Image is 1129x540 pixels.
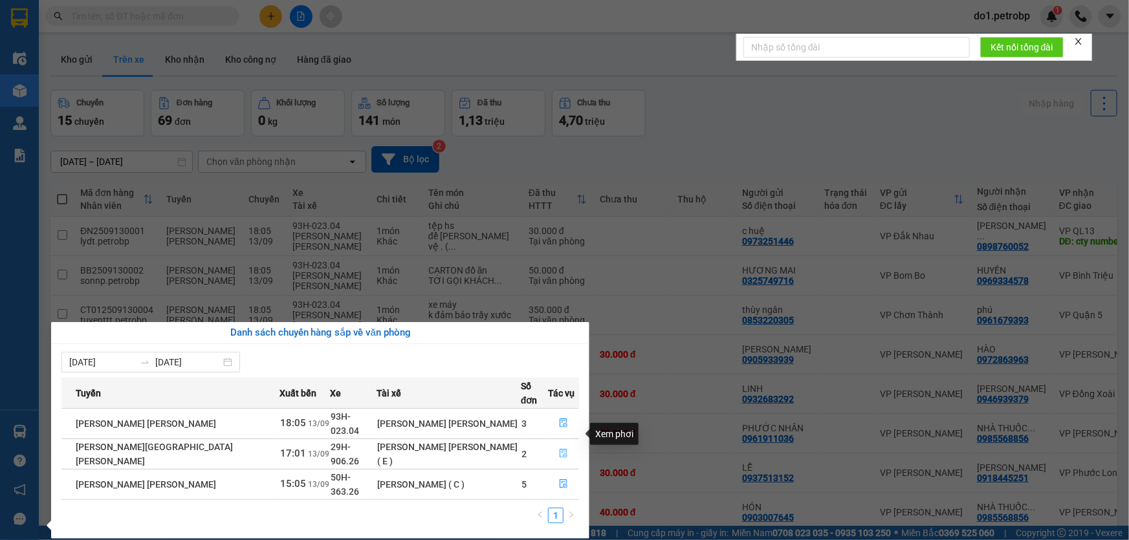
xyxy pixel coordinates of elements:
[140,357,150,367] span: to
[69,355,135,369] input: Từ ngày
[559,418,568,429] span: file-done
[521,449,527,459] span: 2
[331,472,359,497] span: 50H-363.26
[521,418,527,429] span: 3
[377,386,401,400] span: Tài xế
[743,37,970,58] input: Nhập số tổng đài
[521,379,547,407] span: Số đơn
[155,355,221,369] input: Đến ngày
[377,440,520,468] div: [PERSON_NAME] [PERSON_NAME] ( E )
[331,442,359,466] span: 29H-906.26
[564,508,579,523] li: Next Page
[549,508,563,523] a: 1
[590,423,639,445] div: Xem phơi
[980,37,1064,58] button: Kết nối tổng đài
[330,386,341,400] span: Xe
[567,511,575,519] span: right
[308,449,329,459] span: 13/09
[331,411,359,436] span: 93H-023.04
[280,417,306,429] span: 18:05
[140,357,150,367] span: swap-right
[76,479,216,490] span: [PERSON_NAME] [PERSON_NAME]
[548,386,575,400] span: Tác vụ
[280,478,306,490] span: 15:05
[280,448,306,459] span: 17:01
[280,386,316,400] span: Xuất bến
[308,419,329,428] span: 13/09
[549,444,578,464] button: file-done
[1074,37,1083,46] span: close
[559,449,568,459] span: file-done
[521,479,527,490] span: 5
[991,40,1053,54] span: Kết nối tổng đài
[549,413,578,434] button: file-done
[559,479,568,490] span: file-done
[549,474,578,495] button: file-done
[532,508,548,523] li: Previous Page
[536,511,544,519] span: left
[61,325,579,341] div: Danh sách chuyến hàng sắp về văn phòng
[377,416,520,431] div: [PERSON_NAME] [PERSON_NAME]
[377,477,520,491] div: [PERSON_NAME] ( C )
[76,386,101,400] span: Tuyến
[76,442,233,466] span: [PERSON_NAME][GEOGRAPHIC_DATA][PERSON_NAME]
[564,508,579,523] button: right
[308,480,329,489] span: 13/09
[532,508,548,523] button: left
[76,418,216,429] span: [PERSON_NAME] [PERSON_NAME]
